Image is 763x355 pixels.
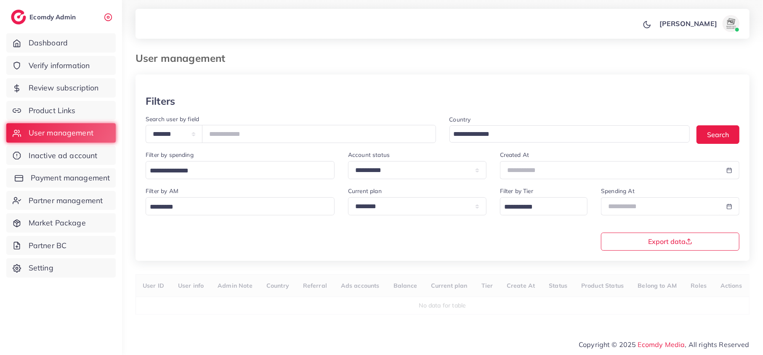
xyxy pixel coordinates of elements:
[638,340,685,349] a: Ecomdy Media
[348,187,382,195] label: Current plan
[451,128,679,141] input: Search for option
[29,150,98,161] span: Inactive ad account
[348,151,390,159] label: Account status
[29,217,86,228] span: Market Package
[147,201,324,214] input: Search for option
[6,123,116,143] a: User management
[449,115,471,124] label: Country
[500,151,529,159] label: Created At
[648,238,692,245] span: Export data
[449,125,690,143] div: Search for option
[136,52,232,64] h3: User management
[147,164,324,177] input: Search for option
[11,10,78,24] a: logoEcomdy Admin
[29,195,103,206] span: Partner management
[146,161,335,179] div: Search for option
[601,233,739,251] button: Export data
[659,19,717,29] p: [PERSON_NAME]
[146,151,194,159] label: Filter by spending
[6,258,116,278] a: Setting
[697,125,739,143] button: Search
[579,339,750,350] span: Copyright © 2025
[6,168,116,188] a: Payment management
[6,236,116,255] a: Partner BC
[500,187,533,195] label: Filter by Tier
[501,201,577,214] input: Search for option
[29,82,99,93] span: Review subscription
[29,60,90,71] span: Verify information
[146,197,335,215] div: Search for option
[146,95,175,107] h3: Filters
[29,240,67,251] span: Partner BC
[146,187,178,195] label: Filter by AM
[29,127,93,138] span: User management
[29,262,53,273] span: Setting
[6,146,116,165] a: Inactive ad account
[6,101,116,120] a: Product Links
[6,191,116,210] a: Partner management
[685,339,750,350] span: , All rights Reserved
[6,213,116,233] a: Market Package
[6,33,116,53] a: Dashboard
[655,15,743,32] a: [PERSON_NAME]avatar
[500,197,588,215] div: Search for option
[29,13,78,21] h2: Ecomdy Admin
[723,15,739,32] img: avatar
[11,10,26,24] img: logo
[146,115,199,123] label: Search user by field
[601,187,635,195] label: Spending At
[31,172,110,183] span: Payment management
[29,37,68,48] span: Dashboard
[29,105,76,116] span: Product Links
[6,78,116,98] a: Review subscription
[6,56,116,75] a: Verify information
